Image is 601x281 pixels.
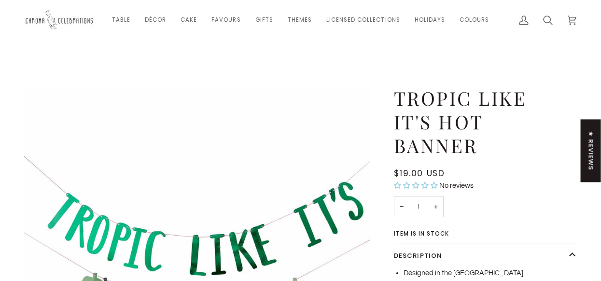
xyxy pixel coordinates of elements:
h1: Tropic Like It's Hot Banner [394,86,570,157]
span: No reviews [439,182,474,189]
input: Quantity [394,196,444,218]
button: Decrease quantity [394,196,409,218]
span: $19.00 USD [394,168,445,179]
span: Colours [460,16,489,24]
span: Item is in stock [394,231,468,237]
img: Chroma Celebrations [24,7,97,33]
span: Gifts [255,16,273,24]
div: Click to open Judge.me floating reviews tab [581,119,601,182]
span: Cake [181,16,197,24]
span: Table [112,16,130,24]
span: Holidays [415,16,445,24]
button: Increase quantity [428,196,444,218]
span: Themes [288,16,312,24]
span: Licensed Collections [326,16,400,24]
span: Décor [145,16,166,24]
span: Favours [211,16,240,24]
li: Designed in the [GEOGRAPHIC_DATA] [404,268,577,279]
button: Description [394,243,577,268]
